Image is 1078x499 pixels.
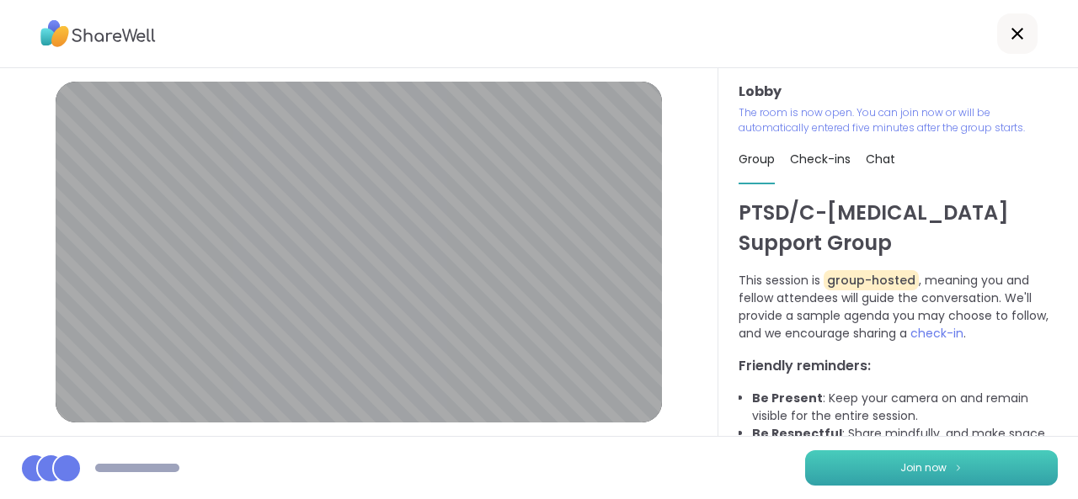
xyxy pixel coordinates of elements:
h3: Friendly reminders: [739,356,1058,376]
h1: PTSD/C-[MEDICAL_DATA] Support Group [739,198,1058,258]
img: ShareWell Logomark [953,463,963,472]
b: Be Respectful [752,425,842,442]
span: group-hosted [824,270,919,290]
span: check-in [910,325,963,342]
li: : Keep your camera on and remain visible for the entire session. [752,390,1058,425]
span: Join now [900,460,947,475]
h3: Lobby [739,82,1058,102]
button: Join now [805,450,1058,486]
b: Be Present [752,390,823,406]
span: Chat [866,151,895,167]
span: Check-ins [790,151,851,167]
img: ShareWell Logo [40,14,156,53]
p: The room is now open. You can join now or will be automatically entered five minutes after the gr... [739,105,1058,135]
li: : Share mindfully, and make space for everyone to share! [752,425,1058,460]
p: This session is , meaning you and fellow attendees will guide the conversation. We'll provide a s... [739,272,1058,342]
span: Group [739,151,775,167]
